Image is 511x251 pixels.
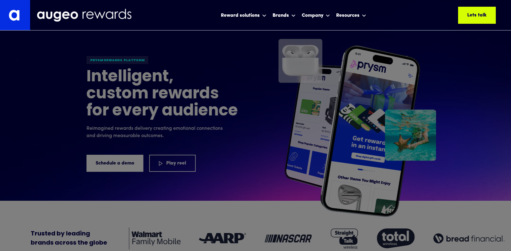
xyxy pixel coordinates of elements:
[302,12,323,19] div: Company
[335,7,368,23] div: Resources
[273,12,289,19] div: Brands
[271,7,297,23] div: Brands
[221,12,260,19] div: Reward solutions
[336,12,360,19] div: Resources
[458,7,496,24] a: Lets talk
[300,7,332,23] div: Company
[219,7,268,23] div: Reward solutions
